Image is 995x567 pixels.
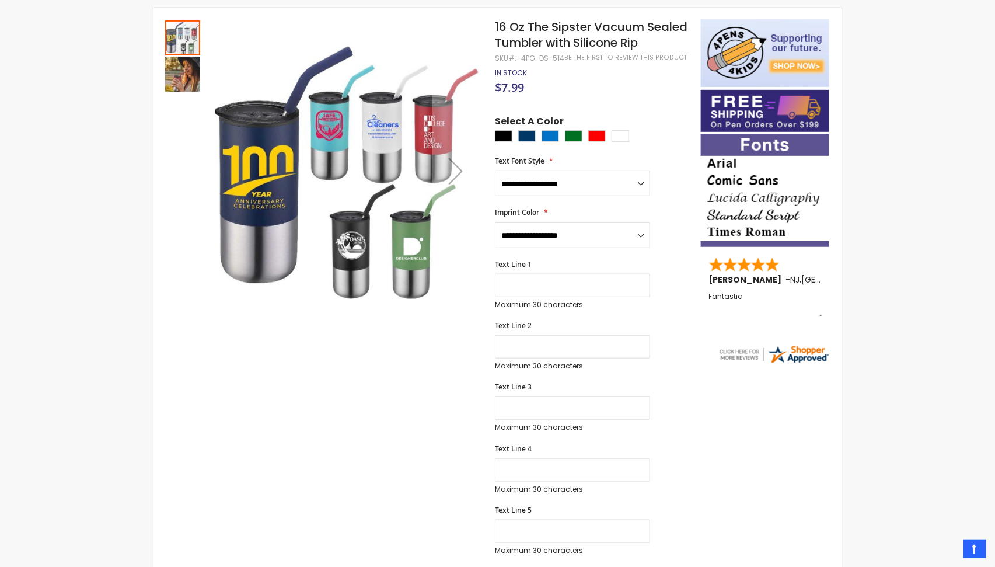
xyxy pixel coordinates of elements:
[701,134,829,247] img: font-personalization-examples
[709,274,786,286] span: [PERSON_NAME]
[495,382,532,392] span: Text Line 3
[165,57,200,92] img: 16 Oz The Sipster Vacuum Sealed Tumbler with Silicone Rip
[564,53,687,62] a: Be the first to review this product
[565,130,582,142] div: Green
[701,19,829,87] img: 4pens 4 kids
[495,361,650,371] p: Maximum 30 characters
[542,130,559,142] div: Blue Light
[588,130,606,142] div: Red
[495,423,650,432] p: Maximum 30 characters
[495,259,532,269] span: Text Line 1
[718,357,830,367] a: 4pens.com certificate URL
[612,130,629,142] div: White
[432,19,479,322] div: Next
[495,53,516,63] strong: SKU
[963,540,986,558] a: Top
[495,19,687,51] span: 16 Oz The Sipster Vacuum Sealed Tumbler with Silicone Rip
[495,505,532,515] span: Text Line 5
[495,207,539,217] span: Imprint Color
[786,274,888,286] span: - ,
[518,130,536,142] div: Navy Blue
[701,90,829,132] img: Free shipping on orders over $199
[495,79,524,95] span: $7.99
[165,55,200,92] div: 16 Oz The Sipster Vacuum Sealed Tumbler with Silicone Rip
[495,68,527,78] div: Availability
[495,300,650,309] p: Maximum 30 characters
[495,130,512,142] div: Black
[495,444,532,454] span: Text Line 4
[495,321,532,331] span: Text Line 2
[495,115,564,131] span: Select A Color
[212,36,479,303] img: 16 Oz The Sipster Vacuum Sealed Tumbler with Silicone Rip
[791,274,800,286] span: NJ
[495,546,650,555] p: Maximum 30 characters
[802,274,888,286] span: [GEOGRAPHIC_DATA]
[718,344,830,365] img: 4pens.com widget logo
[165,19,201,55] div: 16 Oz The Sipster Vacuum Sealed Tumbler with Silicone Rip
[521,54,564,63] div: 4PG-DS-514
[495,156,544,166] span: Text Font Style
[495,68,527,78] span: In stock
[709,293,822,318] div: Fantastic
[495,485,650,494] p: Maximum 30 characters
